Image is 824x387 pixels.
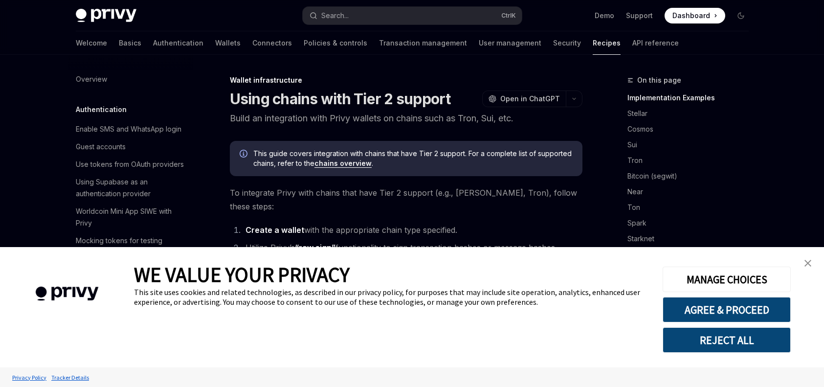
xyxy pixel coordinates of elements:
a: Recipes [593,31,621,55]
span: WE VALUE YOUR PRIVACY [134,262,350,287]
span: Dashboard [672,11,710,21]
a: Connectors [252,31,292,55]
a: Basics [119,31,141,55]
div: Enable SMS and WhatsApp login [76,123,181,135]
span: This guide covers integration with chains that have Tier 2 support. For a complete list of suppor... [253,149,573,168]
a: Security [553,31,581,55]
span: To integrate Privy with chains that have Tier 2 support (e.g., [PERSON_NAME], Tron), follow these... [230,186,582,213]
a: Authentication [153,31,203,55]
a: Transaction management [379,31,467,55]
a: Tron [627,153,757,168]
div: This site uses cookies and related technologies, as described in our privacy policy, for purposes... [134,287,648,307]
a: Dashboard [665,8,725,23]
img: company logo [15,273,119,315]
span: On this page [637,74,681,86]
span: Ctrl K [501,12,516,20]
div: Guest accounts [76,141,126,153]
a: User management [479,31,541,55]
a: Tracker Details [49,369,91,386]
img: dark logo [76,9,136,23]
a: Ton [627,200,757,215]
div: Use tokens from OAuth providers [76,159,184,170]
div: Using Supabase as an authentication provider [76,176,187,200]
a: Movement [627,247,757,262]
a: Use tokens from OAuth providers [68,156,193,173]
a: Welcome [76,31,107,55]
a: Create a wallet [245,225,304,235]
a: Stellar [627,106,757,121]
a: Using Supabase as an authentication provider [68,173,193,203]
a: Enable SMS and WhatsApp login [68,120,193,138]
div: Search... [321,10,349,22]
div: Wallet infrastructure [230,75,582,85]
button: REJECT ALL [663,327,791,353]
a: Overview [68,70,193,88]
p: Build an integration with Privy wallets on chains such as Tron, Sui, etc. [230,112,582,125]
a: Implementation Examples [627,90,757,106]
div: Mocking tokens for testing [76,235,162,247]
a: API reference [632,31,679,55]
img: close banner [804,260,811,267]
a: Sui [627,137,757,153]
a: Mocking tokens for testing [68,232,193,250]
button: AGREE & PROCEED [663,297,791,322]
a: Guest accounts [68,138,193,156]
a: Support [626,11,653,21]
a: Privacy Policy [10,369,49,386]
a: Near [627,184,757,200]
button: Toggle dark mode [733,8,749,23]
h5: Authentication [76,104,127,115]
a: Starknet [627,231,757,247]
li: Utilize Privy’s functionality to sign transaction hashes or message hashes. [243,241,582,254]
a: Worldcoin Mini App SIWE with Privy [68,203,193,232]
a: Demo [595,11,614,21]
h1: Using chains with Tier 2 support [230,90,451,108]
button: Open search [303,7,522,24]
a: Spark [627,215,757,231]
a: Cosmos [627,121,757,137]
svg: Info [240,150,249,159]
a: close banner [798,253,818,273]
a: “raw sign” [295,243,335,253]
a: Policies & controls [304,31,367,55]
span: Open in ChatGPT [500,94,560,104]
div: Worldcoin Mini App SIWE with Privy [76,205,187,229]
a: Bitcoin (segwit) [627,168,757,184]
a: Wallets [215,31,241,55]
button: Open in ChatGPT [482,91,566,107]
li: with the appropriate chain type specified. [243,223,582,237]
div: Overview [76,73,107,85]
a: chains overview [314,159,372,168]
button: MANAGE CHOICES [663,267,791,292]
